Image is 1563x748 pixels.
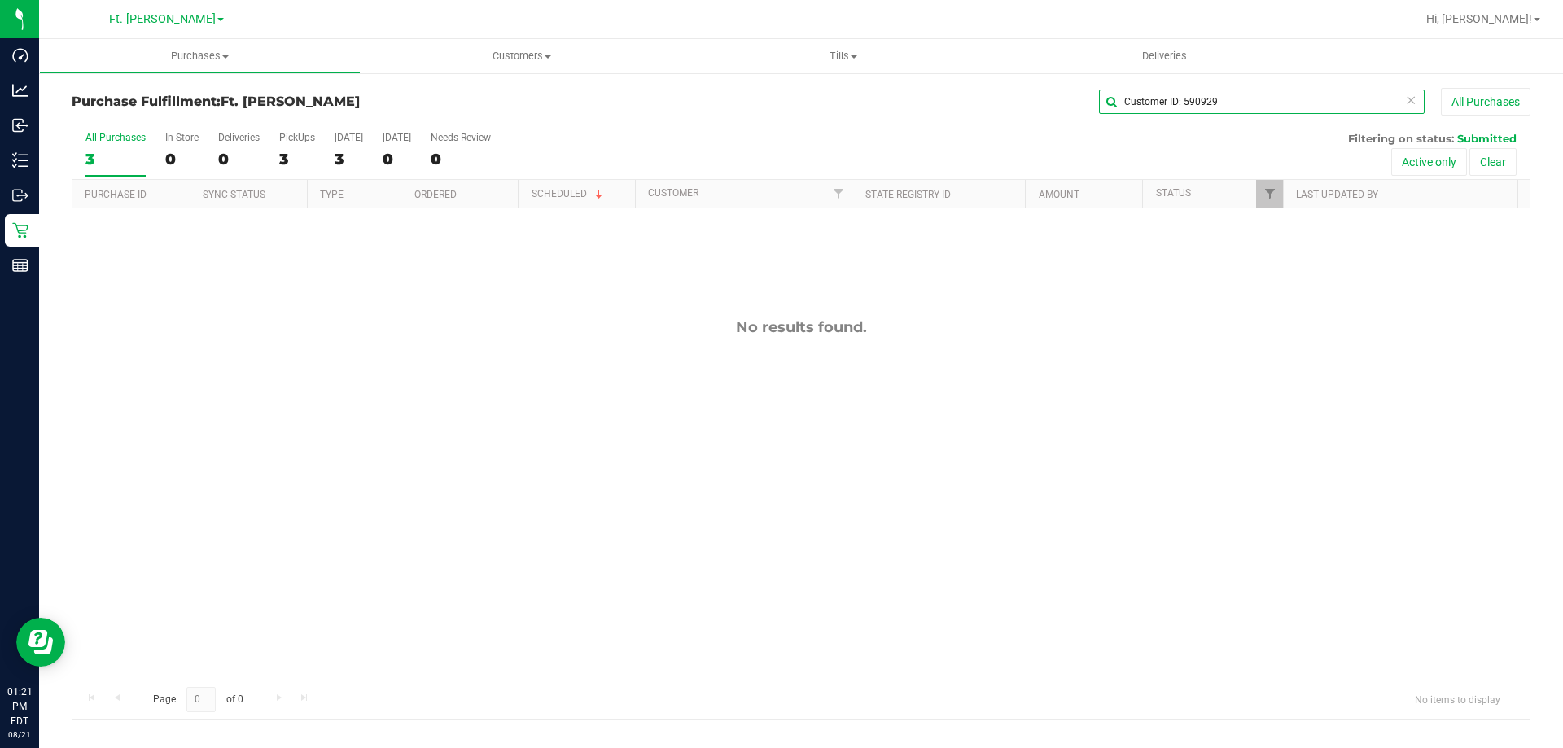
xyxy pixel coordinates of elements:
[825,180,852,208] a: Filter
[1156,187,1191,199] a: Status
[361,49,682,63] span: Customers
[12,222,28,238] inline-svg: Retail
[1457,132,1517,145] span: Submitted
[7,728,32,741] p: 08/21
[85,132,146,143] div: All Purchases
[335,150,363,168] div: 3
[1426,12,1532,25] span: Hi, [PERSON_NAME]!
[320,189,344,200] a: Type
[431,150,491,168] div: 0
[279,132,315,143] div: PickUps
[203,189,265,200] a: Sync Status
[1441,88,1530,116] button: All Purchases
[414,189,457,200] a: Ordered
[12,82,28,98] inline-svg: Analytics
[85,189,147,200] a: Purchase ID
[865,189,951,200] a: State Registry ID
[165,150,199,168] div: 0
[1402,687,1513,711] span: No items to display
[7,685,32,728] p: 01:21 PM EDT
[431,132,491,143] div: Needs Review
[683,49,1003,63] span: Tills
[12,257,28,273] inline-svg: Reports
[165,132,199,143] div: In Store
[335,132,363,143] div: [DATE]
[221,94,360,109] span: Ft. [PERSON_NAME]
[40,49,360,63] span: Purchases
[39,39,361,73] a: Purchases
[279,150,315,168] div: 3
[532,188,606,199] a: Scheduled
[12,152,28,168] inline-svg: Inventory
[12,187,28,203] inline-svg: Outbound
[1256,180,1283,208] a: Filter
[72,94,558,109] h3: Purchase Fulfillment:
[1469,148,1517,176] button: Clear
[1120,49,1209,63] span: Deliveries
[109,12,216,26] span: Ft. [PERSON_NAME]
[383,132,411,143] div: [DATE]
[648,187,698,199] a: Customer
[139,687,256,712] span: Page of 0
[682,39,1004,73] a: Tills
[85,150,146,168] div: 3
[218,132,260,143] div: Deliveries
[1099,90,1425,114] input: Search Purchase ID, Original ID, State Registry ID or Customer Name...
[72,318,1530,336] div: No results found.
[1405,90,1416,111] span: Clear
[1391,148,1467,176] button: Active only
[12,47,28,63] inline-svg: Dashboard
[16,618,65,667] iframe: Resource center
[1296,189,1378,200] a: Last Updated By
[1004,39,1325,73] a: Deliveries
[218,150,260,168] div: 0
[1348,132,1454,145] span: Filtering on status:
[12,117,28,133] inline-svg: Inbound
[1039,189,1079,200] a: Amount
[383,150,411,168] div: 0
[361,39,682,73] a: Customers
